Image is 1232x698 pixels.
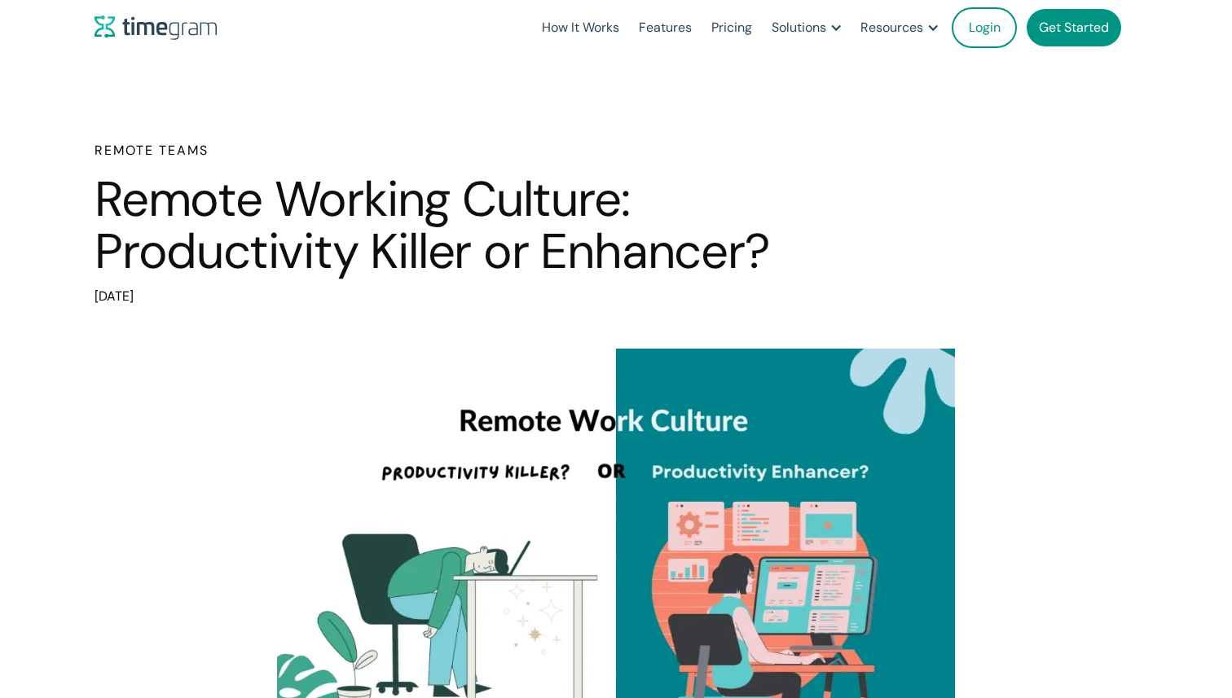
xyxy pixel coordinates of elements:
h6: Remote Teams [95,141,779,160]
a: Get Started [1027,9,1121,46]
a: Login [952,7,1017,48]
div: [DATE] [95,285,779,308]
div: Resources [860,16,923,39]
h1: Remote Working Culture: Productivity Killer or Enhancer? [95,173,779,277]
div: Solutions [772,16,826,39]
